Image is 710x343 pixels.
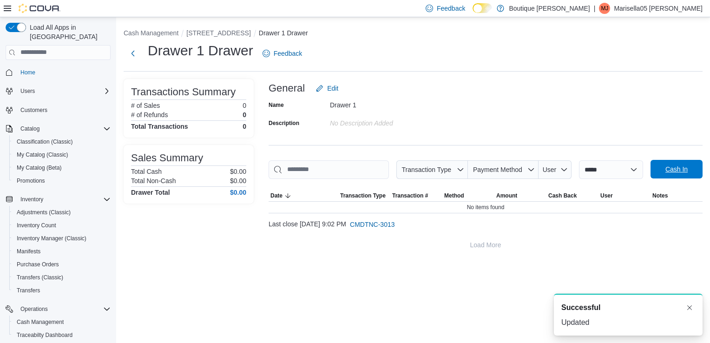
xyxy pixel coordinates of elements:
button: Classification (Classic) [9,135,114,148]
h6: Total Cash [131,168,162,175]
span: Transfers (Classic) [17,274,63,281]
button: Inventory Manager (Classic) [9,232,114,245]
button: Inventory [2,193,114,206]
a: Adjustments (Classic) [13,207,74,218]
label: Name [269,101,284,109]
span: Purchase Orders [17,261,59,268]
button: Users [2,85,114,98]
span: Transfers [17,287,40,294]
button: [STREET_ADDRESS] [186,29,250,37]
button: Transaction Type [396,160,468,179]
a: Traceabilty Dashboard [13,330,76,341]
button: Drawer 1 Drawer [259,29,308,37]
h3: Sales Summary [131,152,203,164]
button: Operations [2,303,114,316]
a: Manifests [13,246,44,257]
h6: # of Sales [131,102,160,109]
nav: An example of EuiBreadcrumbs [124,28,703,40]
a: Transfers [13,285,44,296]
span: Inventory Manager (Classic) [17,235,86,242]
span: Inventory Count [17,222,56,229]
span: My Catalog (Beta) [13,162,111,173]
a: Classification (Classic) [13,136,77,147]
span: Cash Management [17,318,64,326]
button: Purchase Orders [9,258,114,271]
h4: Drawer Total [131,189,170,196]
button: User [598,190,651,201]
span: Users [20,87,35,95]
span: Catalog [17,123,111,134]
p: Boutique [PERSON_NAME] [509,3,590,14]
button: Transaction Type [338,190,390,201]
p: | [594,3,596,14]
button: Date [269,190,338,201]
button: Inventory Count [9,219,114,232]
span: Method [444,192,464,199]
button: Adjustments (Classic) [9,206,114,219]
span: Load All Apps in [GEOGRAPHIC_DATA] [26,23,111,41]
a: Inventory Count [13,220,60,231]
span: Transaction Type [340,192,386,199]
a: Purchase Orders [13,259,63,270]
span: Customers [20,106,47,114]
span: Inventory [20,196,43,203]
span: Inventory Manager (Classic) [13,233,111,244]
div: Updated [561,317,695,328]
div: Marisella05 Jacquez [599,3,610,14]
h3: Transactions Summary [131,86,236,98]
span: Adjustments (Classic) [17,209,71,216]
button: Notes [651,190,703,201]
span: Edit [327,84,338,93]
div: No Description added [330,116,454,127]
button: Dismiss toast [684,302,695,313]
span: Adjustments (Classic) [13,207,111,218]
span: Classification (Classic) [17,138,73,145]
button: Users [17,86,39,97]
span: MJ [601,3,608,14]
span: Transaction Type [401,166,451,173]
span: My Catalog (Beta) [17,164,62,171]
a: My Catalog (Classic) [13,149,72,160]
button: Cash Back [546,190,598,201]
h6: Total Non-Cash [131,177,176,185]
span: Inventory [17,194,111,205]
button: User [539,160,572,179]
button: Cash Management [124,29,178,37]
a: Transfers (Classic) [13,272,67,283]
button: Operations [17,303,52,315]
span: Transfers [13,285,111,296]
span: CMDTNC-3013 [350,220,394,229]
span: Home [20,69,35,76]
span: Feedback [274,49,302,58]
span: Manifests [17,248,40,255]
button: Cash Management [9,316,114,329]
a: My Catalog (Beta) [13,162,66,173]
div: Last close [DATE] 9:02 PM [269,215,703,234]
span: Amount [496,192,517,199]
button: Next [124,44,142,63]
span: Successful [561,302,600,313]
input: This is a search bar. As you type, the results lower in the page will automatically filter. [269,160,389,179]
button: My Catalog (Classic) [9,148,114,161]
h4: $0.00 [230,189,246,196]
button: Method [442,190,494,201]
h6: # of Refunds [131,111,168,119]
span: Load More [470,240,501,250]
span: Manifests [13,246,111,257]
button: Transaction # [390,190,442,201]
a: Cash Management [13,317,67,328]
button: Catalog [17,123,43,134]
a: Customers [17,105,51,116]
span: Catalog [20,125,39,132]
span: Purchase Orders [13,259,111,270]
span: Payment Method [473,166,522,173]
span: Home [17,66,111,78]
p: 0 [243,111,246,119]
button: Cash In [651,160,703,178]
button: CMDTNC-3013 [346,215,398,234]
span: Classification (Classic) [13,136,111,147]
button: Home [2,66,114,79]
button: Promotions [9,174,114,187]
span: No items found [467,204,505,211]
